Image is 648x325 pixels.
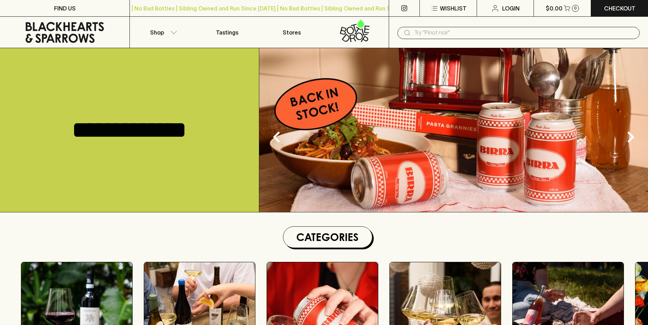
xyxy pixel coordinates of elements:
[259,17,324,48] a: Stores
[286,229,369,245] h1: Categories
[440,4,467,13] p: Wishlist
[574,6,577,10] p: 0
[263,123,291,151] button: Previous
[604,4,635,13] p: Checkout
[54,4,76,13] p: FIND US
[130,17,194,48] button: Shop
[283,28,301,37] p: Stores
[150,28,164,37] p: Shop
[617,123,645,151] button: Next
[216,28,238,37] p: Tastings
[502,4,520,13] p: Login
[414,27,634,38] input: Try "Pinot noir"
[546,4,563,13] p: $0.00
[195,17,259,48] a: Tastings
[259,48,648,212] img: optimise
